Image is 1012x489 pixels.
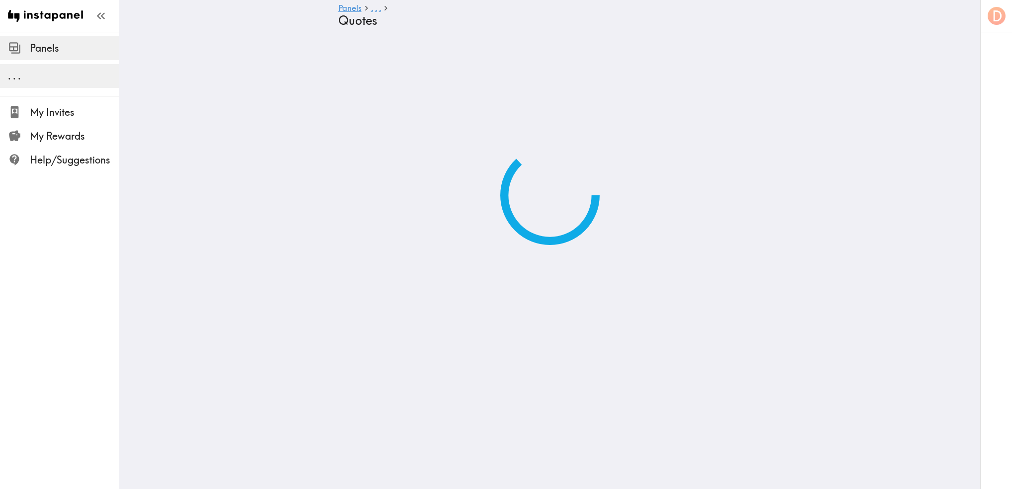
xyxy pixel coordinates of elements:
span: . [371,3,373,13]
span: . [379,3,381,13]
a: ... [371,4,381,13]
span: Help/Suggestions [30,153,119,167]
h4: Quotes [338,13,754,28]
a: Panels [338,4,362,13]
span: . [375,3,377,13]
span: D [992,7,1002,25]
span: . [13,70,16,82]
span: . [8,70,11,82]
button: D [987,6,1007,26]
span: My Invites [30,105,119,119]
span: . [18,70,21,82]
span: My Rewards [30,129,119,143]
span: Panels [30,41,119,55]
